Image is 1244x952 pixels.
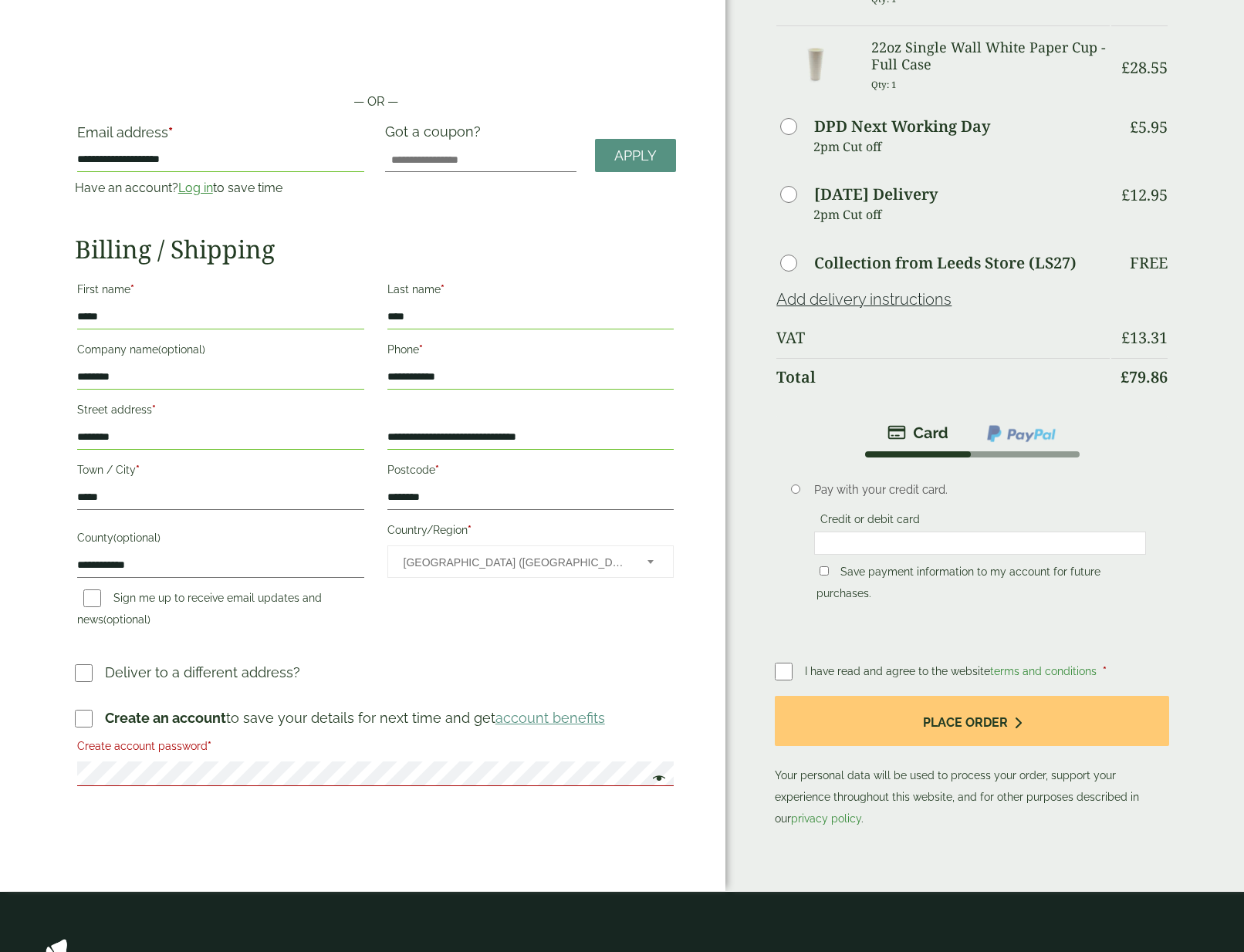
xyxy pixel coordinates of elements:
img: ppcp-gateway.png [985,424,1057,444]
span: (optional) [103,613,150,626]
label: County [77,527,364,553]
abbr: required [136,464,140,476]
abbr: required [168,124,173,140]
abbr: required [130,283,134,295]
span: (optional) [113,532,161,544]
small: Qty: 1 [871,79,897,90]
p: to save your details for next time and get [105,707,605,728]
span: £ [1121,366,1129,387]
abbr: required [435,464,439,476]
span: Country/Region [387,545,674,578]
p: 2pm Cut off [813,135,1110,158]
a: Add delivery instructions [776,290,952,309]
label: Collection from Leeds Store (LS27) [814,255,1077,271]
iframe: Secure card payment input frame [819,536,1141,550]
label: Email address [77,126,364,147]
label: Save payment information to my account for future purchases. [816,565,1100,604]
label: Street address [77,399,364,425]
span: Apply [614,147,657,164]
label: [DATE] Delivery [814,187,938,202]
a: privacy policy [791,812,861,825]
label: Create account password [77,735,674,761]
span: United Kingdom (UK) [404,546,627,579]
bdi: 79.86 [1121,366,1168,387]
span: £ [1121,57,1130,78]
a: account benefits [495,710,605,726]
h2: Billing / Shipping [75,235,677,264]
p: Your personal data will be used to process your order, support your experience throughout this we... [775,696,1169,829]
abbr: required [208,740,211,752]
abbr: required [1103,665,1107,677]
iframe: Secure payment button frame [75,43,677,74]
label: First name [77,279,364,305]
h3: 22oz Single Wall White Paper Cup - Full Case [871,39,1110,73]
strong: Create an account [105,710,226,726]
p: Pay with your credit card. [814,481,1146,498]
bdi: 13.31 [1121,327,1168,348]
th: Total [776,358,1110,396]
label: Phone [387,339,674,365]
span: £ [1130,116,1138,137]
span: (optional) [158,343,205,356]
bdi: 12.95 [1121,184,1168,205]
bdi: 28.55 [1121,57,1168,78]
p: Free [1130,254,1168,272]
label: DPD Next Working Day [814,119,990,134]
label: Company name [77,339,364,365]
span: £ [1121,327,1130,348]
bdi: 5.95 [1130,116,1168,137]
button: Place order [775,696,1169,746]
abbr: required [468,524,472,536]
label: Postcode [387,459,674,485]
p: Deliver to a different address? [105,662,300,683]
label: Town / City [77,459,364,485]
p: 2pm Cut off [813,203,1110,226]
abbr: required [441,283,445,295]
a: Log in [178,181,213,195]
a: Apply [595,139,676,172]
p: Have an account? to save time [75,179,367,197]
label: Last name [387,279,674,305]
a: terms and conditions [990,665,1097,677]
label: Sign me up to receive email updates and news [77,592,322,630]
p: — OR — [75,93,677,111]
abbr: required [419,343,423,356]
abbr: required [152,403,156,416]
label: Country/Region [387,519,674,545]
img: stripe.png [887,424,948,442]
label: Credit or debit card [814,513,926,530]
input: Sign me up to receive email updates and news(optional) [83,589,101,607]
span: I have read and agree to the website [805,665,1100,677]
label: Got a coupon? [385,123,487,147]
th: VAT [776,319,1110,356]
span: £ [1121,184,1130,205]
